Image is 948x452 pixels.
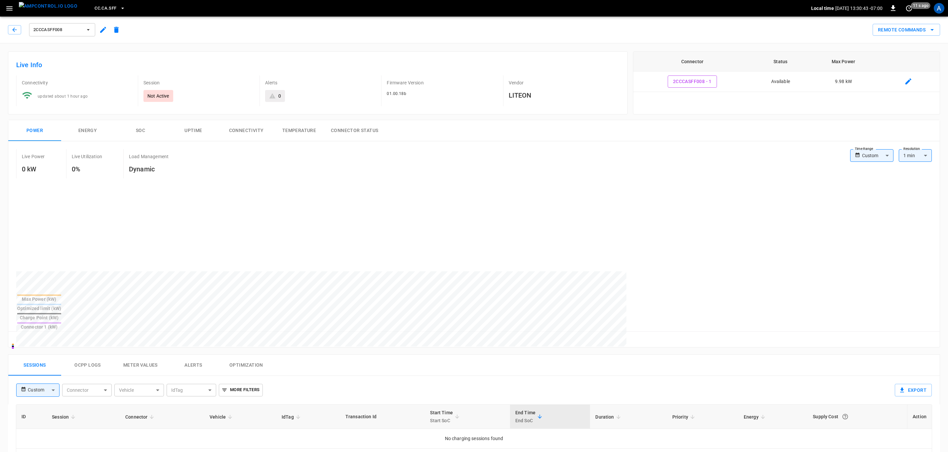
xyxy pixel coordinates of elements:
[855,146,873,152] label: Time Range
[430,409,453,425] div: Start Time
[387,79,497,86] p: Firmware Version
[911,2,930,9] span: 11 s ago
[52,413,77,421] span: Session
[220,355,273,376] button: Optimization
[515,417,535,425] p: End SoC
[835,5,883,12] p: [DATE] 13:30:43 -07:00
[114,120,167,141] button: SOC
[903,146,920,152] label: Resolution
[668,75,717,88] button: 2CCCASFF008 - 1
[61,355,114,376] button: Ocpp logs
[33,26,82,34] span: 2CCCASFF008
[28,384,59,396] div: Custom
[934,3,944,14] div: profile-icon
[16,405,47,429] th: ID
[72,153,102,160] p: Live Utilization
[509,79,619,86] p: Vendor
[61,120,114,141] button: Energy
[282,413,302,421] span: IdTag
[22,79,133,86] p: Connectivity
[633,52,940,92] table: connector table
[430,409,461,425] span: Start TimeStart SoC
[839,411,851,423] button: The cost of your charging session based on your supply rates
[515,409,544,425] span: End TimeEnd SoC
[129,153,169,160] p: Load Management
[273,120,326,141] button: Temperature
[92,2,128,15] button: CC.CA.SFF
[16,60,619,70] h6: Live Info
[340,405,425,429] th: Transaction Id
[904,3,914,14] button: set refresh interval
[907,405,932,429] th: Action
[210,413,234,421] span: Vehicle
[220,120,273,141] button: Connectivity
[633,52,751,71] th: Connector
[751,52,810,71] th: Status
[811,5,834,12] p: Local time
[810,52,877,71] th: Max Power
[873,24,940,36] div: remote commands options
[595,413,622,421] span: Duration
[862,149,893,162] div: Custom
[95,5,116,12] span: CC.CA.SFF
[387,91,406,96] span: 01.00.18b
[8,120,61,141] button: Power
[219,384,263,396] button: More Filters
[326,120,383,141] button: Connector Status
[430,417,453,425] p: Start SoC
[873,24,940,36] button: Remote Commands
[515,409,535,425] div: End Time
[16,405,932,449] table: sessions table
[22,153,45,160] p: Live Power
[125,413,156,421] span: Connector
[672,413,697,421] span: Priority
[751,71,810,92] td: Available
[114,355,167,376] button: Meter Values
[810,71,877,92] td: 9.98 kW
[899,149,932,162] div: 1 min
[744,413,767,421] span: Energy
[38,94,88,99] span: updated about 1 hour ago
[265,79,376,86] p: Alerts
[167,120,220,141] button: Uptime
[167,355,220,376] button: Alerts
[278,93,281,99] div: 0
[19,2,77,10] img: ampcontrol.io logo
[129,164,169,174] h6: Dynamic
[509,90,619,101] h6: LITEON
[29,23,95,36] button: 2CCCASFF008
[895,384,932,396] button: Export
[22,164,45,174] h6: 0 kW
[813,411,902,423] div: Supply Cost
[72,164,102,174] h6: 0%
[143,79,254,86] p: Session
[147,93,169,99] p: Not Active
[8,355,61,376] button: Sessions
